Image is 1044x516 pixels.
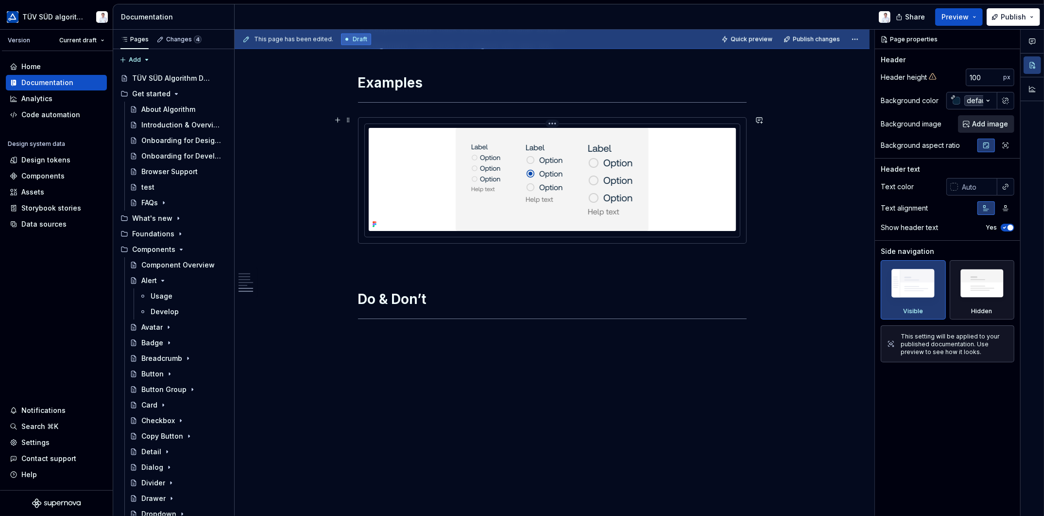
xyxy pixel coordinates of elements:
div: test [141,182,154,192]
div: Usage [151,291,172,301]
a: Develop [135,304,230,320]
a: About Algorithm [126,102,230,117]
a: Onboarding for Developers [126,148,230,164]
a: test [126,179,230,195]
div: Hidden [972,307,993,315]
div: Foundations [117,226,230,242]
div: About Algorithm [141,105,195,114]
a: Avatar [126,320,230,335]
div: default [964,95,992,106]
a: Checkbox [126,413,230,428]
p: px [1003,73,1010,81]
a: Assets [6,184,107,200]
div: Introduction & Overview [141,120,222,130]
div: Changes [166,36,202,43]
button: Quick preview [719,33,777,46]
div: Get started [132,89,171,99]
h1: Do & Don’t [358,290,747,308]
a: Introduction & Overview [126,117,230,133]
div: Analytics [21,94,52,104]
span: Current draft [59,36,97,44]
button: Help [6,467,107,482]
span: Publish [1001,12,1026,22]
div: Design system data [8,140,65,148]
h1: Examples [358,74,747,91]
a: Onboarding for Designers [126,133,230,148]
div: Foundations [132,229,174,239]
a: Drawer [126,491,230,506]
div: Checkbox [141,416,175,426]
div: Settings [21,438,50,447]
a: Usage [135,288,230,304]
button: Share [891,8,931,26]
div: This setting will be applied to your published documentation. Use preview to see how it looks. [901,333,1008,356]
a: Copy Button [126,428,230,444]
div: Browser Support [141,167,198,177]
button: default [946,92,997,109]
div: Background aspect ratio [881,141,960,150]
div: Text alignment [881,203,928,213]
button: Add image [958,115,1014,133]
div: Detail [141,447,161,457]
a: Data sources [6,216,107,232]
a: Design tokens [6,152,107,168]
div: Drawer [141,494,166,503]
button: Current draft [55,34,109,47]
a: Settings [6,435,107,450]
div: Alert [141,276,157,285]
div: Dialog [141,463,163,472]
a: Detail [126,444,230,460]
div: Text color [881,182,914,192]
button: Notifications [6,403,107,418]
div: Components [132,245,175,254]
div: Components [21,171,65,181]
div: Pages [120,36,149,43]
div: Search ⌘K [21,422,58,431]
label: Yes [986,224,997,231]
span: Quick preview [731,36,772,43]
div: Show header text [881,223,938,232]
span: 4 [194,36,202,43]
svg: Supernova Logo [32,498,81,508]
button: Preview [935,8,983,26]
div: Component Overview [141,260,215,270]
div: Home [21,62,41,71]
span: Publish changes [793,36,840,43]
div: Onboarding for Developers [141,151,222,161]
div: Documentation [21,78,73,88]
div: FAQs [141,198,158,208]
div: Visible [881,260,946,320]
div: Background image [881,119,941,129]
button: Publish changes [781,33,844,46]
div: Storybook stories [21,203,81,213]
a: Documentation [6,75,107,90]
a: Analytics [6,91,107,107]
div: Get started [117,86,230,102]
div: Data sources [21,219,67,229]
input: Auto [958,178,997,196]
div: Header [881,55,906,65]
button: Add [117,53,153,67]
a: TÜV SÜD Algorithm Design System - seamless solutions, unified experiences. [117,71,230,86]
div: Card [141,400,157,410]
div: Onboarding for Designers [141,136,222,145]
div: Badge [141,338,163,348]
div: Button Group [141,385,187,394]
div: TÜV SÜD algorithm [22,12,85,22]
span: This page has been edited. [254,36,333,43]
a: Card [126,397,230,413]
a: Alert [126,273,230,288]
a: Component Overview [126,257,230,273]
div: Notifications [21,406,66,415]
img: Christian Heydt [96,11,108,23]
div: Documentation [121,12,230,22]
div: Visible [903,307,923,315]
span: Add image [972,119,1008,129]
div: Contact support [21,454,76,463]
button: TÜV SÜD algorithmChristian Heydt [2,6,111,27]
div: Version [8,36,30,44]
a: Breadcrumb [126,351,230,366]
div: Develop [151,307,179,317]
input: Auto [966,69,1003,86]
